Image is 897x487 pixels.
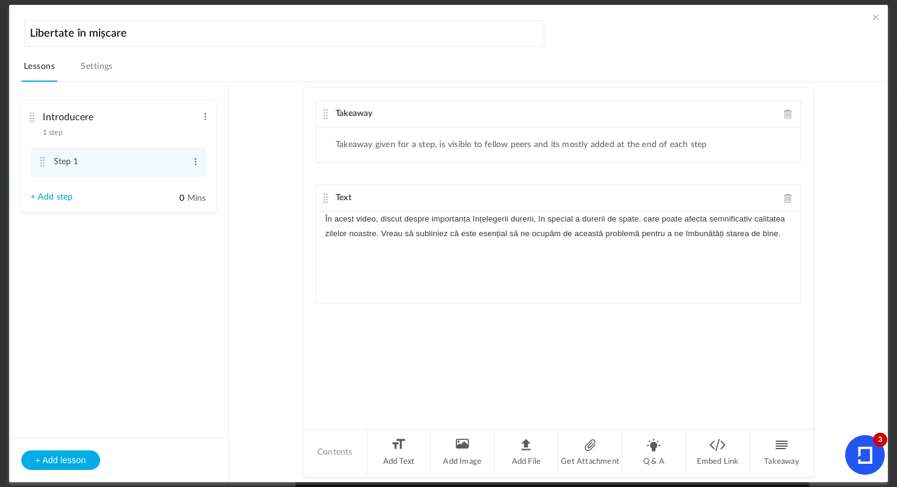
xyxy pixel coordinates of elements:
span: Takeaway [336,109,373,118]
span: Mins [187,194,206,203]
li: Contents [303,430,367,475]
li: Embed Link [686,430,750,475]
li: Add File [495,430,559,475]
button: 3 [845,435,885,475]
li: Q & A [622,430,686,475]
li: Get Attachment [558,430,622,475]
li: Takeaway given for a step, is visible to fellow peers and its mostly added at the end of each step [336,140,707,150]
li: Takeaway [750,430,813,475]
a: Settings [78,59,115,82]
span: 1 step [43,129,63,136]
a: + Add step [31,192,73,203]
input: Mins [154,193,185,204]
li: Add Text [367,430,431,475]
button: + Add lesson [21,450,100,470]
li: Add Image [431,430,495,475]
a: Lessons [21,59,57,82]
span: Text [336,193,351,202]
p: În acest video, discut despre importanța înțelegerii durerii, în special a durerii de spate, care... [325,212,791,241]
cite: 3 [873,433,887,447]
